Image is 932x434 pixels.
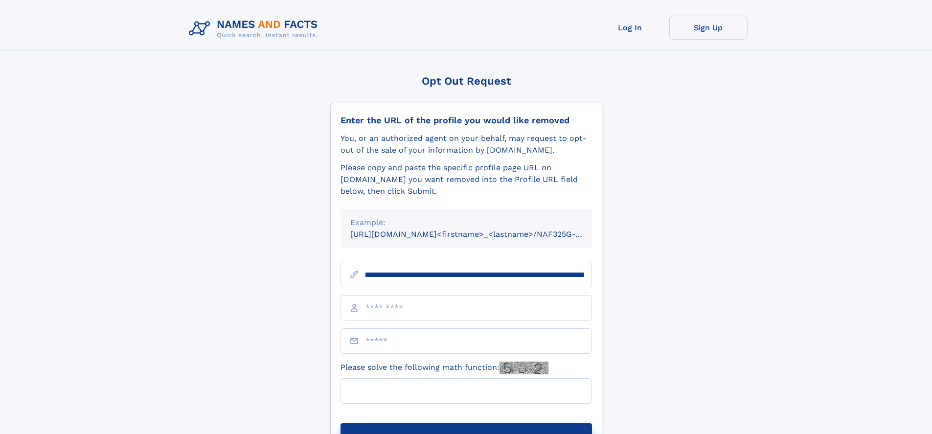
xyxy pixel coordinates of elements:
[185,16,326,42] img: Logo Names and Facts
[350,229,611,239] small: [URL][DOMAIN_NAME]<firstname>_<lastname>/NAF325G-xxxxxxxx
[341,162,592,197] div: Please copy and paste the specific profile page URL on [DOMAIN_NAME] you want removed into the Pr...
[350,217,582,228] div: Example:
[330,75,602,87] div: Opt Out Request
[341,133,592,156] div: You, or an authorized agent on your behalf, may request to opt-out of the sale of your informatio...
[591,16,669,40] a: Log In
[341,115,592,126] div: Enter the URL of the profile you would like removed
[669,16,748,40] a: Sign Up
[341,362,548,374] label: Please solve the following math function:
